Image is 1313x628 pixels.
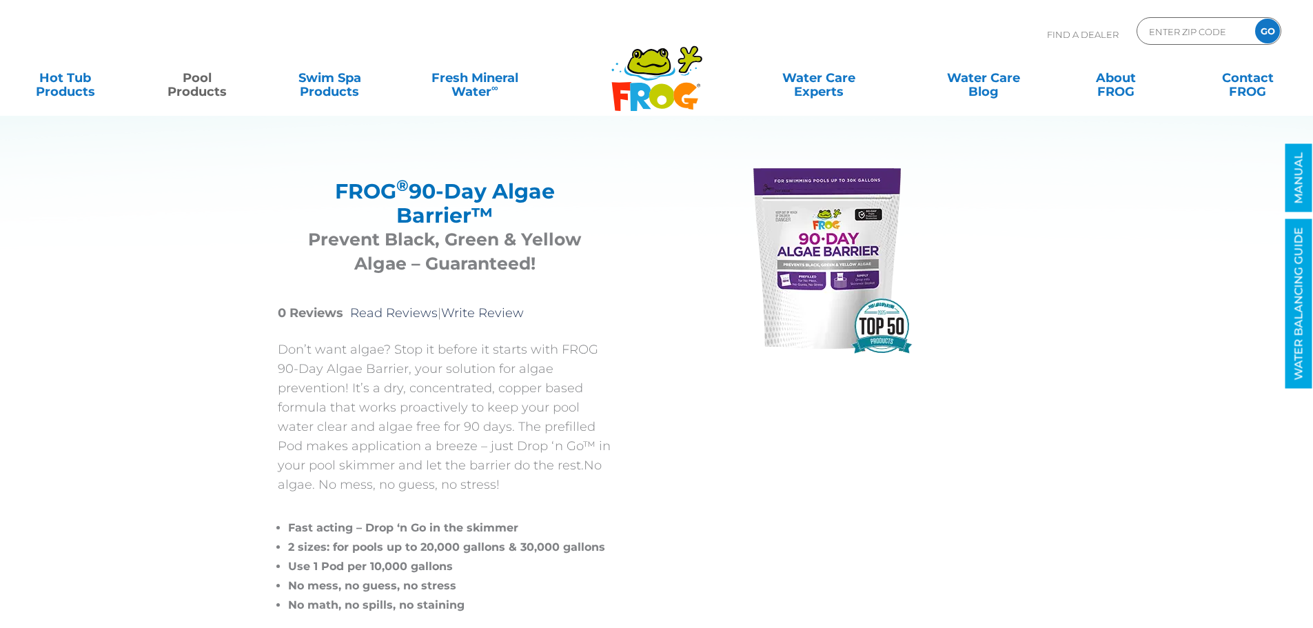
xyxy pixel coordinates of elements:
[295,227,595,276] h3: Prevent Black, Green & Yellow Algae – Guaranteed!
[1197,64,1299,92] a: ContactFROG
[441,305,524,321] a: Write Review
[1047,17,1119,52] p: Find A Dealer
[1285,144,1312,212] a: MANUAL
[410,64,539,92] a: Fresh MineralWater∞
[604,28,710,112] img: Frog Products Logo
[288,518,612,538] li: Fast acting – Drop ‘n Go in the skimmer
[278,64,381,92] a: Swim SpaProducts
[278,340,612,494] p: Don’t want algae? Stop it before it starts with FROG 90-Day Algae Barrier, your solution for alga...
[14,64,116,92] a: Hot TubProducts
[1285,219,1312,389] a: WATER BALANCING GUIDE
[278,303,612,323] p: |
[288,557,612,576] li: Use 1 Pod per 10,000 gallons
[288,538,612,557] li: 2 sizes: for pools up to 20,000 gallons & 30,000 gallons
[1064,64,1167,92] a: AboutFROG
[350,305,438,321] a: Read Reviews
[396,176,409,195] sup: ®
[727,155,934,362] img: FROG® GoodBye Cloudy — pool clarifier shown as a companion product to 90-Day Algae Barrier.
[288,579,456,592] span: No mess, no guess, no stress
[735,64,902,92] a: Water CareExperts
[278,305,343,321] strong: 0 Reviews
[1255,19,1280,43] input: GO
[288,598,465,611] span: No math, no spills, no staining
[146,64,249,92] a: PoolProducts
[491,82,498,93] sup: ∞
[932,64,1035,92] a: Water CareBlog
[295,179,595,227] h2: FROG 90-Day Algae Barrier™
